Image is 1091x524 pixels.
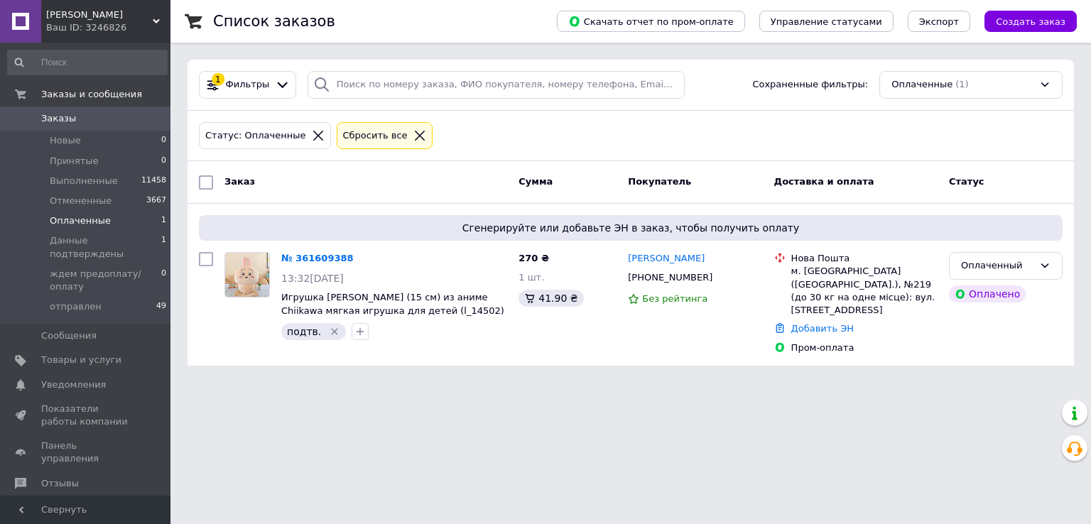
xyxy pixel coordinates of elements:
[161,234,166,260] span: 1
[568,15,734,28] span: Скачать отчет по пром-оплате
[41,477,79,490] span: Отзывы
[202,129,309,143] div: Статус: Оплаченные
[50,195,112,207] span: Отмененные
[281,292,504,316] a: Игрушка [PERSON_NAME] (15 см) из аниме Chiikawa мягкая игрушка для детей (l_14502)
[791,252,938,265] div: Нова Пошта
[226,78,270,92] span: Фильтры
[949,285,1026,302] div: Оплачено
[50,155,99,168] span: Принятые
[41,354,121,366] span: Товары и услуги
[41,440,131,465] span: Панель управления
[984,11,1077,32] button: Создать заказ
[41,329,97,342] span: Сообщения
[224,176,255,187] span: Заказ
[955,79,968,89] span: (1)
[625,268,715,287] div: [PHONE_NUMBER]
[141,175,166,187] span: 11458
[161,155,166,168] span: 0
[519,272,544,283] span: 1 шт.
[557,11,745,32] button: Скачать отчет по пром-оплате
[961,258,1033,273] div: Оплаченный
[308,71,685,99] input: Поиск по номеру заказа, ФИО покупателя, номеру телефона, Email, номеру накладной
[919,16,959,27] span: Экспорт
[771,16,882,27] span: Управление статусами
[50,268,161,293] span: ждем предоплату/оплату
[996,16,1065,27] span: Создать заказ
[41,88,142,101] span: Заказы и сообщения
[50,214,111,227] span: Оплаченные
[50,175,118,187] span: Выполненные
[628,252,705,266] a: [PERSON_NAME]
[161,268,166,293] span: 0
[642,293,707,304] span: Без рейтинга
[224,252,270,298] a: Фото товару
[161,134,166,147] span: 0
[212,73,224,86] div: 1
[281,253,354,263] a: № 361609388
[161,214,166,227] span: 1
[7,50,168,75] input: Поиск
[774,176,874,187] span: Доставка и оплата
[225,253,269,297] img: Фото товару
[891,78,952,92] span: Оплаченные
[41,378,106,391] span: Уведомления
[752,78,868,92] span: Сохраненные фильтры:
[281,273,344,284] span: 13:32[DATE]
[519,176,553,187] span: Сумма
[908,11,970,32] button: Экспорт
[41,403,131,428] span: Показатели работы компании
[519,290,583,307] div: 41.90 ₴
[791,342,938,354] div: Пром-оплата
[46,21,170,34] div: Ваш ID: 3246826
[287,326,321,337] span: подтв.
[519,253,549,263] span: 270 ₴
[46,9,153,21] span: Панса
[791,265,938,317] div: м. [GEOGRAPHIC_DATA] ([GEOGRAPHIC_DATA].), №219 (до 30 кг на одне місце): вул. [STREET_ADDRESS]
[50,234,161,260] span: Данные подтверждены
[970,16,1077,26] a: Создать заказ
[329,326,340,337] svg: Удалить метку
[759,11,894,32] button: Управление статусами
[628,176,691,187] span: Покупатель
[41,112,76,125] span: Заказы
[156,300,166,313] span: 49
[340,129,411,143] div: Сбросить все
[146,195,166,207] span: 3667
[213,13,335,30] h1: Список заказов
[205,221,1057,235] span: Сгенерируйте или добавьте ЭН в заказ, чтобы получить оплату
[50,300,102,313] span: отправлен
[791,323,854,334] a: Добавить ЭН
[949,176,984,187] span: Статус
[50,134,81,147] span: Новые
